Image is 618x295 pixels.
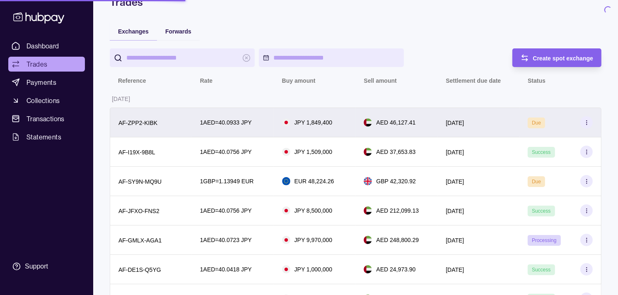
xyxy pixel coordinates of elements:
[8,75,85,90] a: Payments
[282,206,290,215] img: jp
[118,77,146,84] p: Reference
[118,28,149,35] span: Exchanges
[8,93,85,108] a: Collections
[200,235,252,245] p: 1 AED = 40.0723 JPY
[200,177,254,186] p: 1 GBP = 1.13949 EUR
[376,265,415,274] p: AED 24,973.90
[364,265,372,273] img: ae
[512,48,602,67] button: Create spot exchange
[364,177,372,185] img: gb
[118,237,162,244] p: AF-GMLX-AGA1
[295,235,333,245] p: JPY 9,970,000
[532,267,550,273] span: Success
[446,208,464,214] p: [DATE]
[532,208,550,214] span: Success
[282,148,290,156] img: jp
[376,177,415,186] p: GBP 42,320.92
[532,120,541,126] span: Due
[27,132,61,142] span: Statements
[118,266,161,273] p: AF-DE1S-Q5YG
[376,147,415,156] p: AED 37,653.83
[126,48,238,67] input: search
[282,236,290,244] img: jp
[27,77,56,87] span: Payments
[27,114,65,124] span: Transactions
[446,77,501,84] p: Settlement due date
[25,262,48,271] div: Support
[295,177,334,186] p: EUR 48,224.26
[446,266,464,273] p: [DATE]
[446,237,464,244] p: [DATE]
[533,55,594,62] span: Create spot exchange
[200,265,252,274] p: 1 AED = 40.0418 JPY
[8,57,85,72] a: Trades
[200,206,252,215] p: 1 AED = 40.0756 JPY
[295,206,333,215] p: JPY 8,500,000
[118,120,157,126] p: AF-ZPP2-KIBK
[282,118,290,127] img: jp
[200,77,212,84] p: Rate
[295,147,333,156] p: JPY 1,509,000
[446,178,464,185] p: [DATE]
[118,178,162,185] p: AF-SY9N-MQ9U
[8,38,85,53] a: Dashboard
[528,77,546,84] p: Status
[446,149,464,156] p: [DATE]
[200,118,252,127] p: 1 AED = 40.0933 JPY
[364,148,372,156] img: ae
[27,41,59,51] span: Dashboard
[376,118,415,127] p: AED 46,127.41
[295,118,333,127] p: JPY 1,849,400
[295,265,333,274] p: JPY 1,000,000
[200,147,252,156] p: 1 AED = 40.0756 JPY
[118,208,159,214] p: AF-JFXO-FNS2
[165,28,191,35] span: Forwards
[282,177,290,185] img: eu
[376,235,419,245] p: AED 248,800.29
[532,179,541,185] span: Due
[27,59,47,69] span: Trades
[118,149,155,156] p: AF-I19X-9B8L
[364,236,372,244] img: ae
[112,96,130,102] p: [DATE]
[364,77,396,84] p: Sell amount
[376,206,419,215] p: AED 212,099.13
[27,96,60,106] span: Collections
[532,149,550,155] span: Success
[282,265,290,273] img: jp
[364,206,372,215] img: ae
[446,120,464,126] p: [DATE]
[282,77,316,84] p: Buy amount
[8,258,85,275] a: Support
[532,237,556,243] span: Processing
[8,130,85,144] a: Statements
[8,111,85,126] a: Transactions
[364,118,372,127] img: ae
